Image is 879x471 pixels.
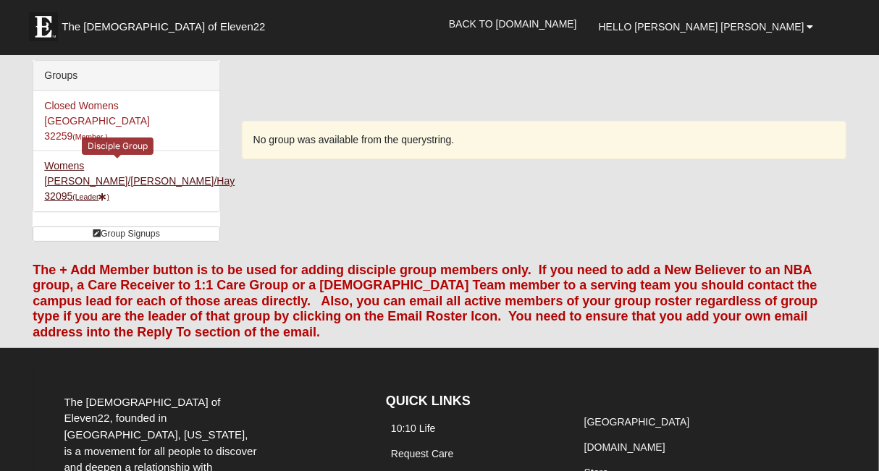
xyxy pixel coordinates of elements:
[386,394,558,410] h4: QUICK LINKS
[584,441,665,453] a: [DOMAIN_NAME]
[44,160,235,202] a: Womens [PERSON_NAME]/[PERSON_NAME]/Hay 32095(Leader)
[584,416,690,428] a: [GEOGRAPHIC_DATA]
[588,9,825,45] a: Hello [PERSON_NAME] [PERSON_NAME]
[33,61,219,91] div: Groups
[22,5,311,41] a: The [DEMOGRAPHIC_DATA] of Eleven22
[72,132,107,141] small: (Member )
[599,21,804,33] span: Hello [PERSON_NAME] [PERSON_NAME]
[44,100,150,142] a: Closed Womens [GEOGRAPHIC_DATA] 32259(Member )
[391,423,436,434] a: 10:10 Life
[33,226,219,242] a: Group Signups
[29,12,58,41] img: Eleven22 logo
[33,263,817,339] font: The + Add Member button is to be used for adding disciple group members only. If you need to add ...
[72,192,109,201] small: (Leader )
[82,137,153,154] div: Disciple Group
[242,121,846,159] div: No group was available from the querystring.
[62,20,265,34] span: The [DEMOGRAPHIC_DATA] of Eleven22
[438,6,588,42] a: Back to [DOMAIN_NAME]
